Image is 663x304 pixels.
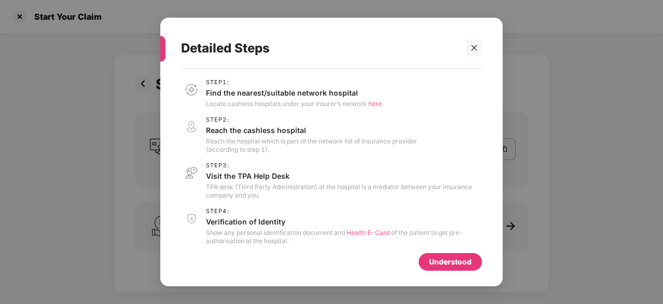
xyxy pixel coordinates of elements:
span: Step 4 : [206,208,482,215]
span: Step 1 : [206,79,383,86]
p: Reach the hospital which is part of the network list of Insurance provider (according to step 1). [206,137,417,154]
p: Reach the cashless hospital [206,125,417,135]
div: Detailed Steps [181,28,457,69]
p: Show any personal identification document and of the patient to get pre-authorisation at the hosp... [206,229,482,245]
p: TPA desk (Third Party Administration) at the hospital is a mediator between your insurance compan... [206,183,482,200]
span: Step 3 : [206,162,482,169]
p: Locate cashless hospitals under your insurer’s network [206,100,383,108]
img: svg+xml;base64,PHN2ZyB3aWR0aD0iNDAiIGhlaWdodD0iNDEiIHZpZXdCb3g9IjAgMCA0MCA0MSIgZmlsbD0ibm9uZSIgeG... [181,208,202,229]
img: svg+xml;base64,PHN2ZyB3aWR0aD0iNDAiIGhlaWdodD0iNDEiIHZpZXdCb3g9IjAgMCA0MCA0MSIgZmlsbD0ibm9uZSIgeG... [181,116,202,138]
img: svg+xml;base64,PHN2ZyB3aWR0aD0iNDAiIGhlaWdodD0iNDEiIHZpZXdCb3g9IjAgMCA0MCA0MSIgZmlsbD0ibm9uZSIgeG... [181,162,202,183]
p: Verification of Identity [206,217,482,227]
span: here. [368,100,383,108]
p: Visit the TPA Help Desk [206,171,482,181]
div: Understood [429,256,472,268]
p: Find the nearest/suitable network hospital [206,88,383,98]
img: svg+xml;base64,PHN2ZyB3aWR0aD0iNDAiIGhlaWdodD0iNDEiIHZpZXdCb3g9IjAgMCA0MCA0MSIgZmlsbD0ibm9uZSIgeG... [181,79,202,100]
span: Health E-Card [347,229,390,236]
span: Step 2 : [206,116,417,123]
span: close [471,44,478,51]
